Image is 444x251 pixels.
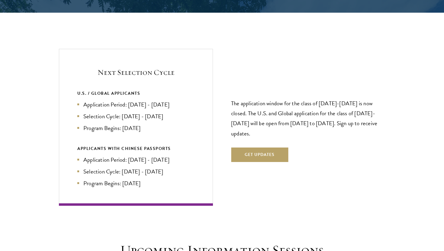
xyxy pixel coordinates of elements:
[77,155,195,164] li: Application Period: [DATE] - [DATE]
[77,100,195,109] li: Application Period: [DATE] - [DATE]
[77,112,195,121] li: Selection Cycle: [DATE] - [DATE]
[77,90,195,97] div: U.S. / GLOBAL APPLICANTS
[77,124,195,132] li: Program Begins: [DATE]
[77,179,195,188] li: Program Begins: [DATE]
[77,167,195,176] li: Selection Cycle: [DATE] - [DATE]
[77,67,195,78] h5: Next Selection Cycle
[77,145,195,152] div: APPLICANTS WITH CHINESE PASSPORTS
[231,98,385,138] p: The application window for the class of [DATE]-[DATE] is now closed. The U.S. and Global applicat...
[231,148,288,162] button: Get Updates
